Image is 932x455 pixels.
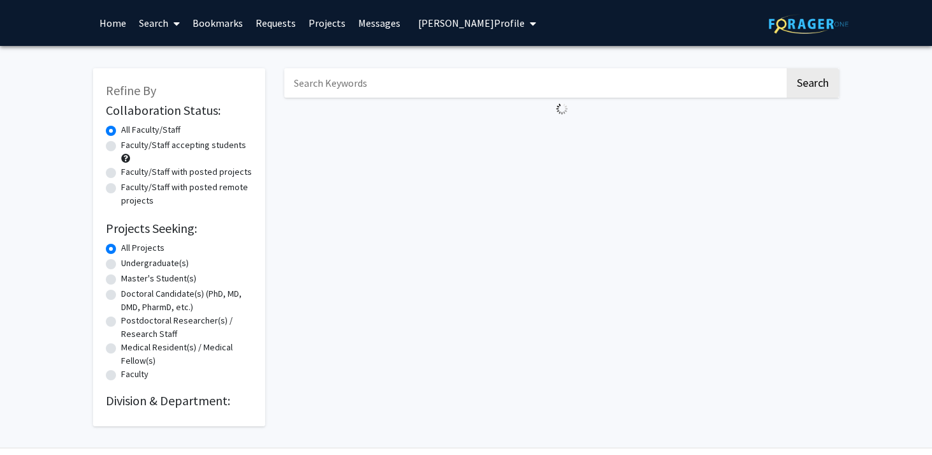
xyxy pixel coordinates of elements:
img: Loading [551,98,573,120]
label: Faculty/Staff with posted remote projects [121,181,252,207]
label: Doctoral Candidate(s) (PhD, MD, DMD, PharmD, etc.) [121,287,252,314]
label: Undergraduate(s) [121,257,189,270]
h2: Division & Department: [106,393,252,408]
label: Postdoctoral Researcher(s) / Research Staff [121,314,252,341]
label: Faculty [121,368,149,381]
span: Refine By [106,82,156,98]
input: Search Keywords [284,68,785,98]
a: Home [93,1,133,45]
label: Faculty/Staff accepting students [121,138,246,152]
span: [PERSON_NAME] Profile [418,17,525,29]
label: All Projects [121,241,164,255]
a: Projects [302,1,352,45]
a: Requests [249,1,302,45]
a: Search [133,1,186,45]
label: Faculty/Staff with posted projects [121,165,252,179]
label: All Faculty/Staff [121,123,180,137]
nav: Page navigation [284,120,839,149]
label: Medical Resident(s) / Medical Fellow(s) [121,341,252,368]
button: Search [787,68,839,98]
label: Master's Student(s) [121,272,196,285]
h2: Projects Seeking: [106,221,252,236]
h2: Collaboration Status: [106,103,252,118]
a: Messages [352,1,407,45]
a: Bookmarks [186,1,249,45]
img: ForagerOne Logo [769,14,848,34]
